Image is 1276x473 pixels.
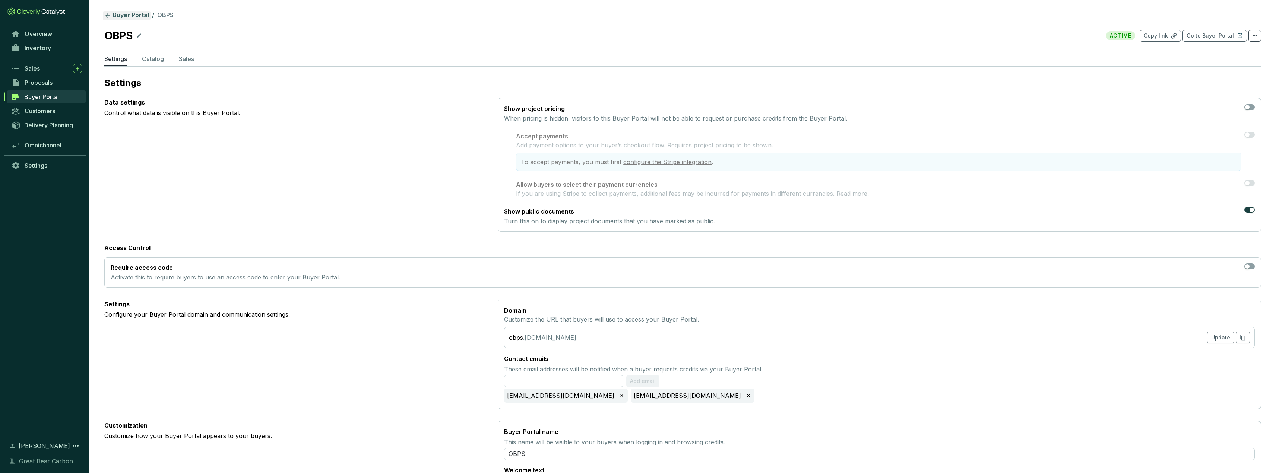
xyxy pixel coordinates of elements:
a: Delivery Planning [7,119,86,131]
p: Accept payments [516,132,1241,141]
span: [PERSON_NAME] [19,441,70,450]
p: This name will be visible to your buyers when logging in and browsing credits. [504,438,1255,447]
p: Access Control [104,244,1261,252]
p: OBPS [104,28,133,44]
button: Update [1207,332,1234,343]
span: Settings [25,162,47,169]
span: Great Bear Carbon [19,457,73,466]
p: Require access code [111,263,340,272]
p: Settings [104,54,127,63]
span: Omnichannel [25,141,61,149]
p: If you are using Stripe to collect payments, additional fees may be incurred for payments in diff... [516,189,869,198]
p: When pricing is hidden, visitors to this Buyer Portal will not be able to request or purchase cre... [504,114,847,123]
p: Customize how your Buyer Portal appears to your buyers. [104,431,486,440]
a: Omnichannel [7,139,86,151]
p: Control what data is visible on this Buyer Portal. [104,108,486,117]
p: Sales [179,54,194,63]
span: Sales [25,65,40,72]
section: To accept payments, you must first . [516,153,1241,171]
p: Contact emails [504,354,1255,363]
span: Overview [25,30,52,38]
span: Delivery Planning [24,121,73,129]
a: Proposals [7,76,86,89]
a: Customers [7,105,86,117]
a: Buyer Portal [103,11,151,20]
p: Configure your Buyer Portal domain and communication settings. [104,310,486,319]
p: Allow buyers to select their payment currencies [516,180,869,189]
a: configure the Stripe integration [623,158,712,166]
a: Read more [836,190,867,197]
p: Activate this to require buyers to use an access code to enter your Buyer Portal. [111,273,340,281]
p: Show public documents [504,207,715,216]
button: Copy link [1140,30,1181,42]
p: Copy link [1144,32,1168,39]
span: Update [1211,334,1230,341]
span: Proposals [25,79,53,86]
p: Domain [504,306,1255,315]
a: Sales [7,62,86,75]
a: Buyer Portal [7,90,86,103]
span: Customers [25,107,55,115]
p: Settings [104,300,486,309]
a: Overview [7,28,86,40]
p: Settings [104,77,1261,89]
div: obps [509,333,523,342]
p: Customization [104,421,486,430]
li: / [152,11,154,20]
p: Add payment options to your buyer’s checkout flow. Requires project pricing to be shown. [516,141,1241,150]
span: ACTIVE [1106,31,1135,40]
p: Customize the URL that buyers will use to access your Buyer Portal. [504,315,1255,324]
p: [EMAIL_ADDRESS][DOMAIN_NAME] [634,391,741,400]
p: Buyer Portal name [504,427,558,436]
span: Inventory [25,44,51,52]
a: Inventory [7,42,86,54]
span: OBPS [157,11,174,19]
p: Data settings [104,98,486,107]
p: These email addresses will be notified when a buyer requests credits via your Buyer Portal. [504,365,1255,374]
button: Go to Buyer Portal [1182,30,1247,42]
a: Settings [7,159,86,172]
p: Go to Buyer Portal [1187,32,1234,39]
p: Show project pricing [504,104,847,113]
p: Catalog [142,54,164,63]
p: [EMAIL_ADDRESS][DOMAIN_NAME] [507,391,614,400]
span: Buyer Portal [24,93,59,100]
p: Turn this on to display project documents that you have marked as public. [504,217,715,226]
